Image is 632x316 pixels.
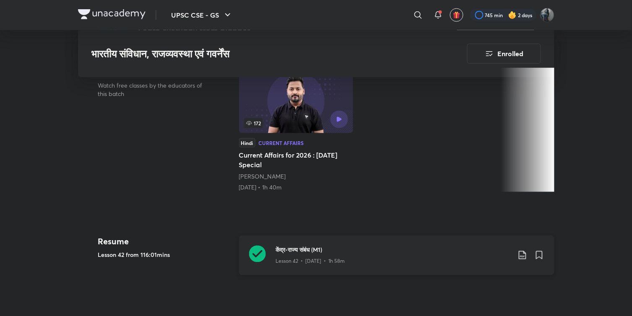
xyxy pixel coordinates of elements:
h5: Lesson 42 from 116:01mins [98,251,232,259]
a: Company Logo [78,9,146,21]
div: 14th Aug • 1h 40m [239,184,353,192]
img: streak [508,11,517,19]
a: Current Affairs for 2026 : Independence day Special [239,68,353,192]
button: Enrolled [467,44,541,64]
div: Hindi [239,138,255,148]
h5: Current Affairs for 2026 : [DATE] Special [239,150,353,170]
img: Company Logo [78,9,146,19]
button: UPSC CSE - GS [166,7,238,23]
a: केंद्र-राज्य संबंध (M1)Lesson 42 • [DATE] • 1h 58m [239,236,554,285]
button: avatar [450,8,463,22]
div: Himanshu Sharma [239,173,353,181]
h3: केंद्र-राज्य संबंध (M1) [276,246,511,254]
a: 172HindiCurrent AffairsCurrent Affairs for 2026 : [DATE] Special[PERSON_NAME][DATE] • 1h 40m [239,68,353,192]
div: Current Affairs [259,140,304,145]
a: [PERSON_NAME] [239,173,286,181]
img: avatar [453,11,460,19]
p: Watch free classes by the educators of this batch [98,81,212,98]
img: Komal [540,8,554,22]
h4: Resume [98,236,232,248]
span: 172 [244,118,263,128]
p: Lesson 42 • [DATE] • 1h 58m [276,258,345,265]
h3: भारतीय संविधान, राजव्यवस्था एवं गवर्नेंस [91,48,420,60]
